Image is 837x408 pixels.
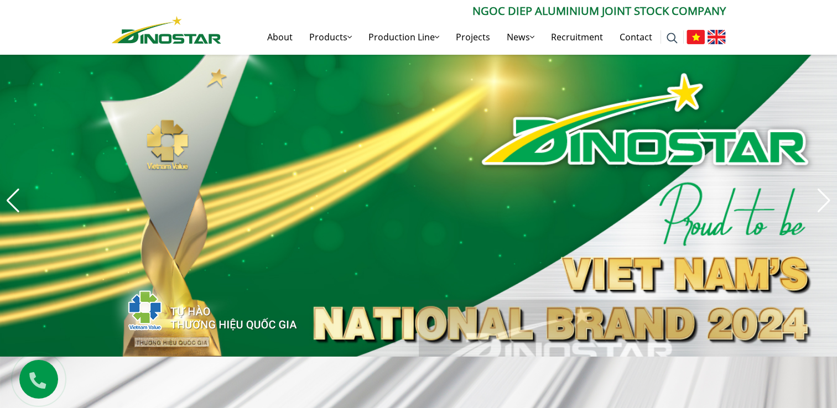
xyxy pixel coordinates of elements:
a: About [259,19,301,55]
a: Nhôm Dinostar [112,14,221,43]
img: Tiếng Việt [687,30,705,44]
div: Next slide [817,189,831,213]
a: Production Line [360,19,448,55]
a: Recruitment [543,19,611,55]
a: Products [301,19,360,55]
img: search [667,33,678,44]
a: Contact [611,19,661,55]
img: Nhôm Dinostar [112,16,221,44]
img: thqg [95,270,299,346]
a: News [498,19,543,55]
p: Ngoc Diep Aluminium Joint Stock Company [221,3,726,19]
img: English [708,30,726,44]
div: Previous slide [6,189,20,213]
a: Projects [448,19,498,55]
